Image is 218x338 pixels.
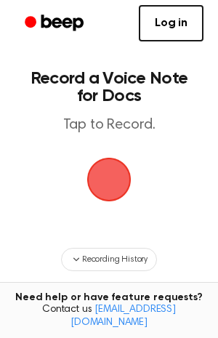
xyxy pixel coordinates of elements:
[87,158,131,201] img: Beep Logo
[26,70,192,105] h1: Record a Voice Note for Docs
[9,304,209,329] span: Contact us
[61,248,157,271] button: Recording History
[70,305,176,328] a: [EMAIL_ADDRESS][DOMAIN_NAME]
[26,116,192,134] p: Tap to Record.
[139,5,203,41] a: Log in
[82,253,148,266] span: Recording History
[15,9,97,38] a: Beep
